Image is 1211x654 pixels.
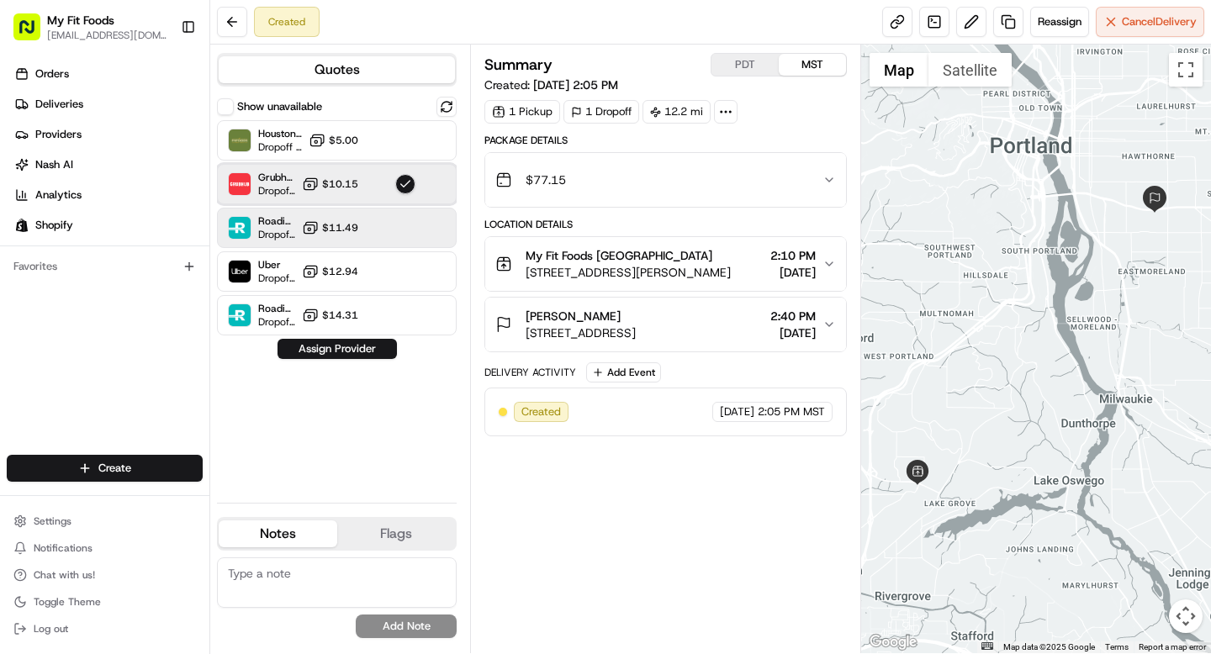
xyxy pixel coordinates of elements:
[779,54,846,76] button: MST
[1003,642,1095,651] span: Map data ©2025 Google
[526,247,712,264] span: My Fit Foods [GEOGRAPHIC_DATA]
[302,263,358,280] button: $12.94
[47,29,167,42] button: [EMAIL_ADDRESS][DOMAIN_NAME]
[1139,642,1206,651] a: Report a map error
[563,100,639,124] div: 1 Dropoff
[17,245,44,277] img: Wisdom Oko
[1122,14,1197,29] span: Cancel Delivery
[258,228,295,241] span: Dropoff ETA -
[322,265,358,278] span: $12.94
[711,54,779,76] button: PDT
[484,76,618,93] span: Created:
[1038,14,1081,29] span: Reassign
[34,568,95,582] span: Chat with us!
[302,307,358,324] button: $14.31
[219,520,337,547] button: Notes
[484,366,576,379] div: Delivery Activity
[229,304,251,326] img: Roadie (P2P)
[34,595,101,609] span: Toggle Theme
[119,371,204,384] a: Powered byPylon
[7,91,209,118] a: Deliveries
[526,324,636,341] span: [STREET_ADDRESS]
[229,129,251,151] img: Internal Provider - (My Fit Foods)
[35,161,66,191] img: 8571987876998_91fb9ceb93ad5c398215_72.jpg
[7,182,209,208] a: Analytics
[182,261,188,274] span: •
[47,12,114,29] span: My Fit Foods
[533,77,618,92] span: [DATE] 2:05 PM
[7,121,209,148] a: Providers
[526,264,731,281] span: [STREET_ADDRESS][PERSON_NAME]
[17,161,47,191] img: 1736555255976-a54dd68f-1ca7-489b-9aae-adbdc363a1c4
[258,171,295,184] span: Grubhub (MFF)
[1169,599,1203,633] button: Map camera controls
[7,212,209,239] a: Shopify
[770,264,816,281] span: [DATE]
[35,127,82,142] span: Providers
[34,622,68,636] span: Log out
[219,56,455,83] button: Quotes
[770,324,816,341] span: [DATE]
[258,214,295,228] span: Roadie (Routed)
[981,642,993,650] button: Keyboard shortcuts
[229,261,251,282] img: Uber
[17,332,30,345] div: 📗
[302,219,358,236] button: $11.49
[35,187,82,203] span: Analytics
[484,134,846,147] div: Package Details
[865,631,921,653] img: Google
[34,541,93,555] span: Notifications
[167,372,204,384] span: Pylon
[870,53,928,87] button: Show street map
[322,309,358,322] span: $14.31
[258,127,302,140] span: Houston Fleet
[34,514,71,528] span: Settings
[258,140,302,154] span: Dropoff ETA -
[7,151,209,178] a: Nash AI
[7,509,203,533] button: Settings
[1105,642,1129,651] a: Terms (opens in new tab)
[7,617,203,641] button: Log out
[17,67,306,94] p: Welcome 👋
[484,100,560,124] div: 1 Pickup
[720,404,754,419] span: [DATE]
[17,219,113,232] div: Past conversations
[586,362,661,382] button: Add Event
[159,330,270,347] span: API Documentation
[7,536,203,560] button: Notifications
[15,219,29,232] img: Shopify logo
[229,217,251,239] img: Roadie (Routed)
[770,308,816,324] span: 2:40 PM
[35,218,73,233] span: Shopify
[44,108,278,126] input: Clear
[865,631,921,653] a: Open this area in Google Maps (opens a new window)
[322,177,358,191] span: $10.15
[7,563,203,587] button: Chat with us!
[258,272,295,285] span: Dropoff ETA 1 hour
[337,520,456,547] button: Flags
[35,66,69,82] span: Orders
[98,461,131,476] span: Create
[35,157,73,172] span: Nash AI
[135,324,277,354] a: 💻API Documentation
[770,247,816,264] span: 2:10 PM
[1169,53,1203,87] button: Toggle fullscreen view
[10,324,135,354] a: 📗Knowledge Base
[258,315,295,329] span: Dropoff ETA -
[17,17,50,50] img: Nash
[34,261,47,275] img: 1736555255976-a54dd68f-1ca7-489b-9aae-adbdc363a1c4
[7,253,203,280] div: Favorites
[7,7,174,47] button: My Fit Foods[EMAIL_ADDRESS][DOMAIN_NAME]
[485,237,845,291] button: My Fit Foods [GEOGRAPHIC_DATA][STREET_ADDRESS][PERSON_NAME]2:10 PM[DATE]
[521,404,561,419] span: Created
[484,218,846,231] div: Location Details
[309,132,358,149] button: $5.00
[526,171,566,188] span: $77.15
[34,330,129,347] span: Knowledge Base
[142,332,156,345] div: 💻
[329,134,358,147] span: $5.00
[322,221,358,235] span: $11.49
[229,173,251,195] img: Grubhub (MFF)
[484,57,553,72] h3: Summary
